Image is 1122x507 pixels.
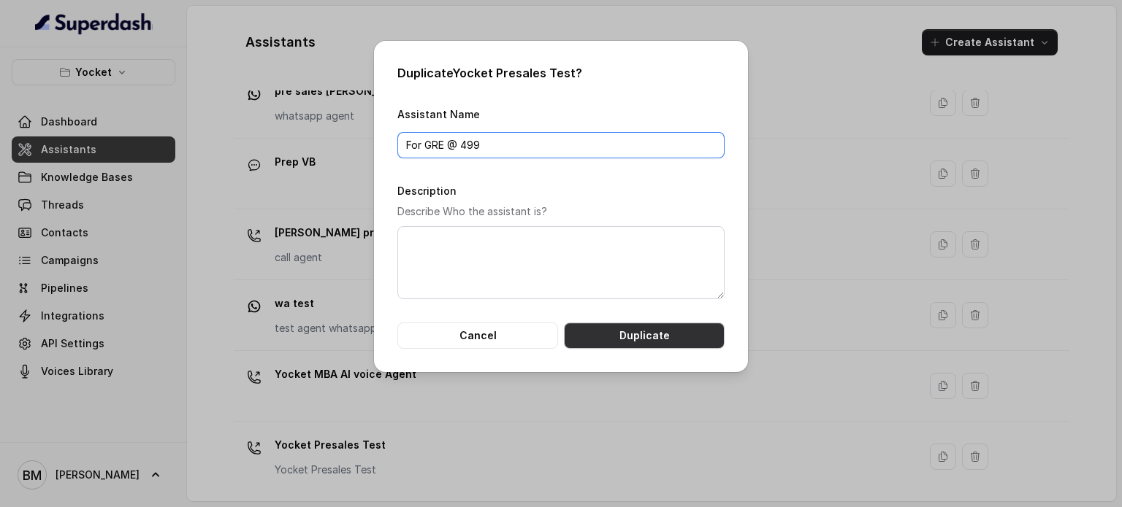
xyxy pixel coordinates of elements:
[397,322,558,349] button: Cancel
[397,64,725,82] h2: Duplicate Yocket Presales Test ?
[397,185,457,197] label: Description
[564,322,725,349] button: Duplicate
[397,108,480,120] label: Assistant Name
[397,203,725,220] p: Describe Who the assistant is?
